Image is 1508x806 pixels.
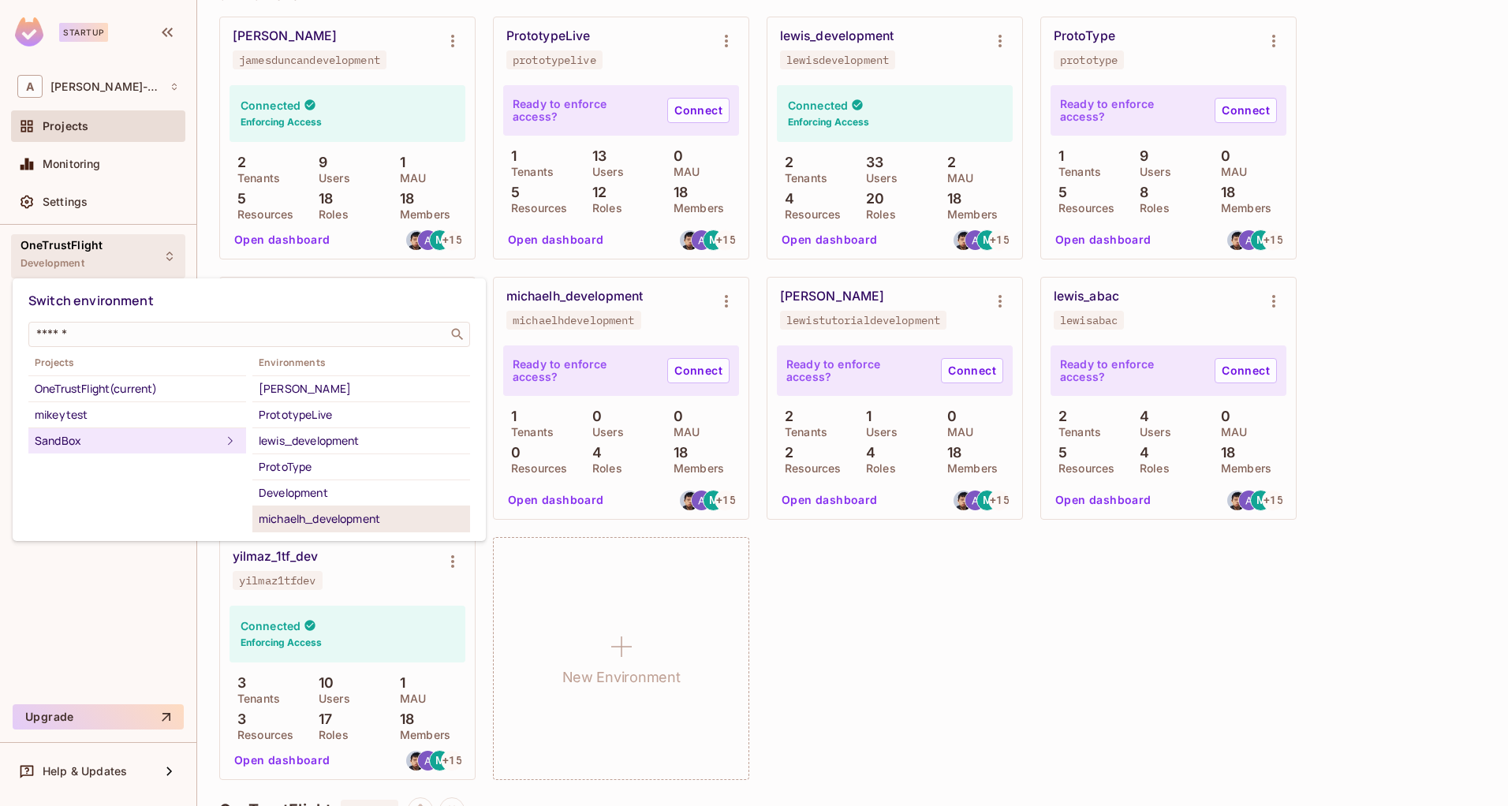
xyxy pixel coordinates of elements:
div: lewis_development [259,431,464,450]
span: Environments [252,356,470,369]
div: Development [259,483,464,502]
div: michaelh_development [259,509,464,528]
div: PrototypeLive [259,405,464,424]
div: mikeytest [35,405,240,424]
div: [PERSON_NAME] [259,379,464,398]
div: SandBox [35,431,221,450]
span: Projects [28,356,246,369]
div: OneTrustFlight (current) [35,379,240,398]
div: ProtoType [259,457,464,476]
span: Switch environment [28,292,154,309]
